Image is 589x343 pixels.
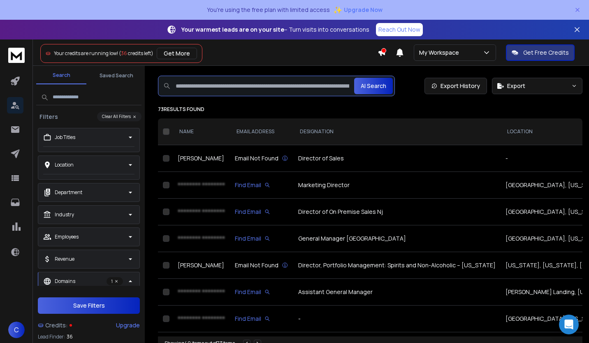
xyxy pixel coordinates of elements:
a: Credits:Upgrade [38,317,140,334]
th: DESIGNATION [293,118,501,145]
div: Open Intercom Messenger [559,315,579,334]
p: You're using the free plan with limited access [207,6,330,14]
p: – Turn visits into conversations [181,25,369,34]
td: Marketing Director [293,172,501,199]
p: Department [55,189,82,196]
button: AI Search [354,78,393,94]
div: Email Not Found [235,261,288,269]
td: General Manager [GEOGRAPHIC_DATA] [293,225,501,252]
button: Search [36,67,86,84]
span: Export [507,82,525,90]
div: Upgrade [116,321,140,329]
img: logo [8,48,25,63]
p: Lead Finder: [38,334,65,340]
button: C [8,322,25,338]
th: NAME [173,118,230,145]
strong: Your warmest leads are on your site [181,25,284,33]
td: Director of Sales [293,145,501,172]
button: ✨Upgrade Now [333,2,383,18]
p: Employees [55,234,79,240]
div: Find Email [235,315,288,323]
a: Reach Out Now [376,23,423,36]
a: Export History [424,78,487,94]
td: Director of On Premise Sales Nj [293,199,501,225]
p: My Workspace [419,49,462,57]
td: - [293,306,501,332]
th: EMAIL ADDRESS [230,118,293,145]
button: Save Filters [38,297,140,314]
span: 36 [121,50,127,57]
p: 73 results found [158,106,582,113]
span: [PERSON_NAME] [178,154,224,162]
div: Find Email [235,234,288,243]
h3: Filters [36,113,61,121]
p: 1 [107,277,123,285]
td: Director, Portfolio Management: Spirits and Non-Alcoholic – [US_STATE] [293,252,501,279]
span: [PERSON_NAME] [178,261,224,269]
div: Find Email [235,288,288,296]
span: ( credits left) [119,50,153,57]
span: ✨ [333,4,342,16]
div: Find Email [235,208,288,216]
button: Get Free Credits [506,44,575,61]
p: Revenue [55,256,74,262]
button: Clear All Filters [97,112,141,121]
div: Find Email [235,181,288,189]
div: Email Not Found [235,154,288,162]
span: Your credits are running low! [54,50,118,57]
p: Industry [55,211,74,218]
button: Get More [157,48,197,59]
p: Job Titles [55,134,75,141]
p: Reach Out Now [378,25,420,34]
p: Get Free Credits [523,49,569,57]
span: Credits: [45,321,68,329]
p: Location [55,162,74,168]
span: 36 [67,334,73,340]
button: Saved Search [91,67,141,84]
td: Assistant General Manager [293,279,501,306]
p: Domains [55,278,75,285]
span: Upgrade Now [344,6,383,14]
